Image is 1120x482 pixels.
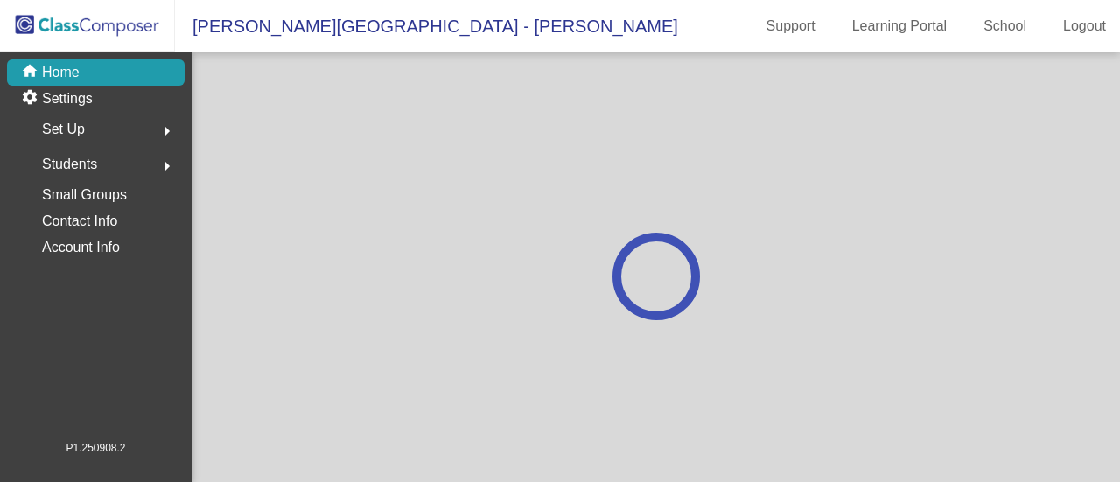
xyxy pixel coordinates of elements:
mat-icon: home [21,62,42,83]
span: Students [42,152,97,177]
p: Home [42,62,80,83]
mat-icon: arrow_right [157,121,178,142]
a: Logout [1049,12,1120,40]
span: Set Up [42,117,85,142]
a: School [969,12,1040,40]
a: Learning Portal [838,12,962,40]
mat-icon: settings [21,88,42,109]
a: Support [752,12,829,40]
p: Settings [42,88,93,109]
p: Contact Info [42,209,117,234]
p: Account Info [42,235,120,260]
p: Small Groups [42,183,127,207]
span: [PERSON_NAME][GEOGRAPHIC_DATA] - [PERSON_NAME] [175,12,678,40]
mat-icon: arrow_right [157,156,178,177]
